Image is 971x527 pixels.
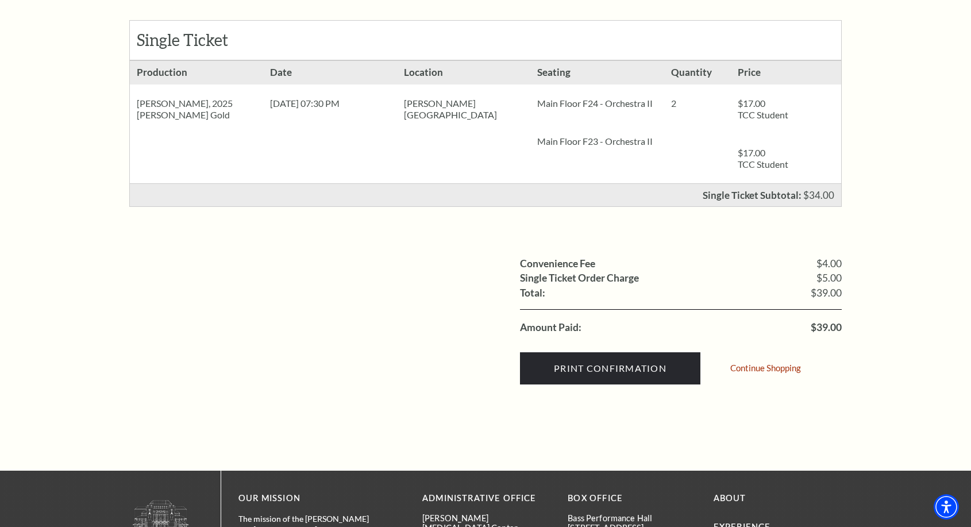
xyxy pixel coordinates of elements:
div: [DATE] 07:30 PM [263,84,396,122]
h3: Production [130,61,263,84]
span: $39.00 [811,322,842,333]
h2: Single Ticket [137,30,263,50]
span: [PERSON_NAME][GEOGRAPHIC_DATA] [404,98,497,120]
h3: Quantity [664,61,731,84]
div: Accessibility Menu [934,494,959,520]
p: 2 [671,98,724,109]
input: Submit button [520,352,700,384]
span: $34.00 [803,189,834,201]
span: $17.00 TCC Student [738,147,788,170]
h3: Seating [530,61,664,84]
p: Single Ticket Subtotal: [703,190,802,200]
h3: Price [731,61,797,84]
span: $5.00 [816,273,842,283]
label: Single Ticket Order Charge [520,273,639,283]
a: Continue Shopping [730,364,801,372]
a: About [714,493,746,503]
h3: Location [397,61,530,84]
p: Bass Performance Hall [568,513,696,523]
span: $17.00 TCC Student [738,98,788,120]
span: $39.00 [811,288,842,298]
p: Administrative Office [422,491,550,506]
div: [PERSON_NAME], 2025 [PERSON_NAME] Gold [130,84,263,134]
span: $4.00 [816,259,842,269]
label: Convenience Fee [520,259,595,269]
label: Total: [520,288,545,298]
p: OUR MISSION [238,491,382,506]
p: Main Floor F24 - Orchestra II [537,98,657,109]
p: Main Floor F23 - Orchestra II [537,136,657,147]
label: Amount Paid: [520,322,581,333]
p: BOX OFFICE [568,491,696,506]
h3: Date [263,61,396,84]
